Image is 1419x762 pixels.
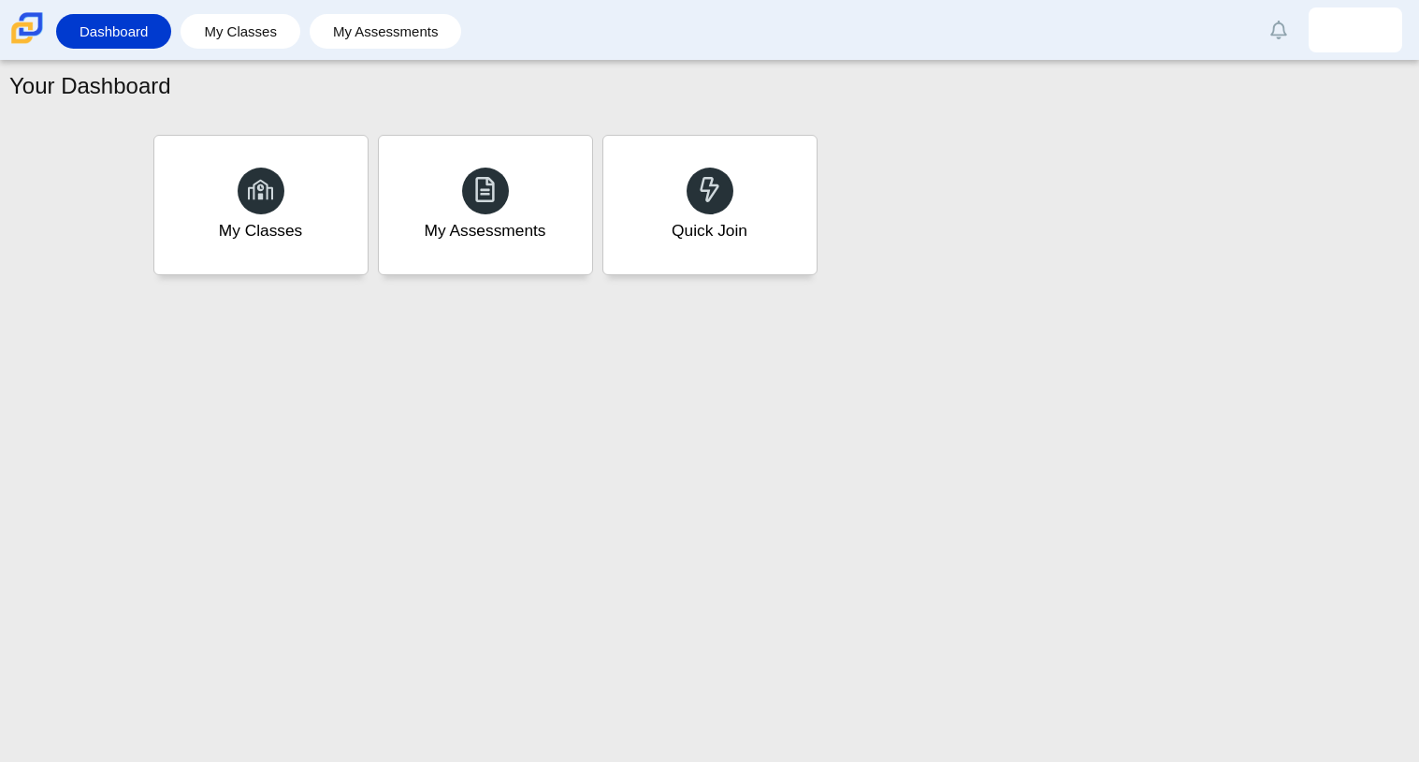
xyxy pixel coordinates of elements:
[1258,9,1299,51] a: Alerts
[1309,7,1402,52] a: denisse.peralesram.MofOS6
[1340,15,1370,45] img: denisse.peralesram.MofOS6
[219,219,303,242] div: My Classes
[7,8,47,48] img: Carmen School of Science & Technology
[7,35,47,51] a: Carmen School of Science & Technology
[190,14,291,49] a: My Classes
[672,219,747,242] div: Quick Join
[425,219,546,242] div: My Assessments
[319,14,453,49] a: My Assessments
[65,14,162,49] a: Dashboard
[153,135,369,275] a: My Classes
[9,70,171,102] h1: Your Dashboard
[602,135,818,275] a: Quick Join
[378,135,593,275] a: My Assessments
